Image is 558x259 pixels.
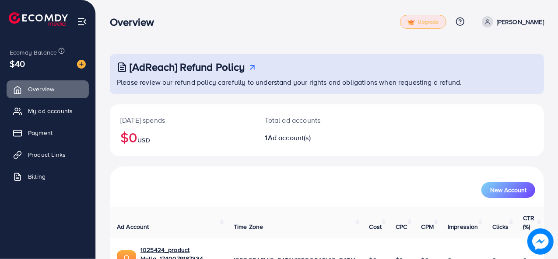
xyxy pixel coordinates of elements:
[448,222,478,231] span: Impression
[7,168,89,185] a: Billing
[396,222,407,231] span: CPC
[120,115,244,125] p: [DATE] spends
[478,16,544,28] a: [PERSON_NAME]
[77,17,87,27] img: menu
[9,12,68,26] img: logo
[492,222,509,231] span: Clicks
[117,77,539,87] p: Please review our refund policy carefully to understand your rights and obligations when requesti...
[77,60,86,69] img: image
[265,115,353,125] p: Total ad accounts
[28,172,46,181] span: Billing
[369,222,382,231] span: Cost
[130,61,245,73] h3: [AdReach] Refund Policy
[481,182,535,198] button: New Account
[28,107,73,115] span: My ad accounts
[490,187,526,193] span: New Account
[117,222,149,231] span: Ad Account
[407,19,415,25] img: tick
[10,48,57,57] span: Ecomdy Balance
[7,124,89,142] a: Payment
[137,136,150,145] span: USD
[234,222,263,231] span: Time Zone
[10,57,25,70] span: $40
[407,19,439,25] span: Upgrade
[7,80,89,98] a: Overview
[497,17,544,27] p: [PERSON_NAME]
[268,133,311,142] span: Ad account(s)
[110,16,161,28] h3: Overview
[7,146,89,163] a: Product Links
[28,85,54,93] span: Overview
[523,214,534,231] span: CTR (%)
[120,129,244,145] h2: $0
[527,228,554,255] img: image
[421,222,434,231] span: CPM
[265,134,353,142] h2: 1
[28,128,53,137] span: Payment
[7,102,89,120] a: My ad accounts
[28,150,66,159] span: Product Links
[400,15,446,29] a: tickUpgrade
